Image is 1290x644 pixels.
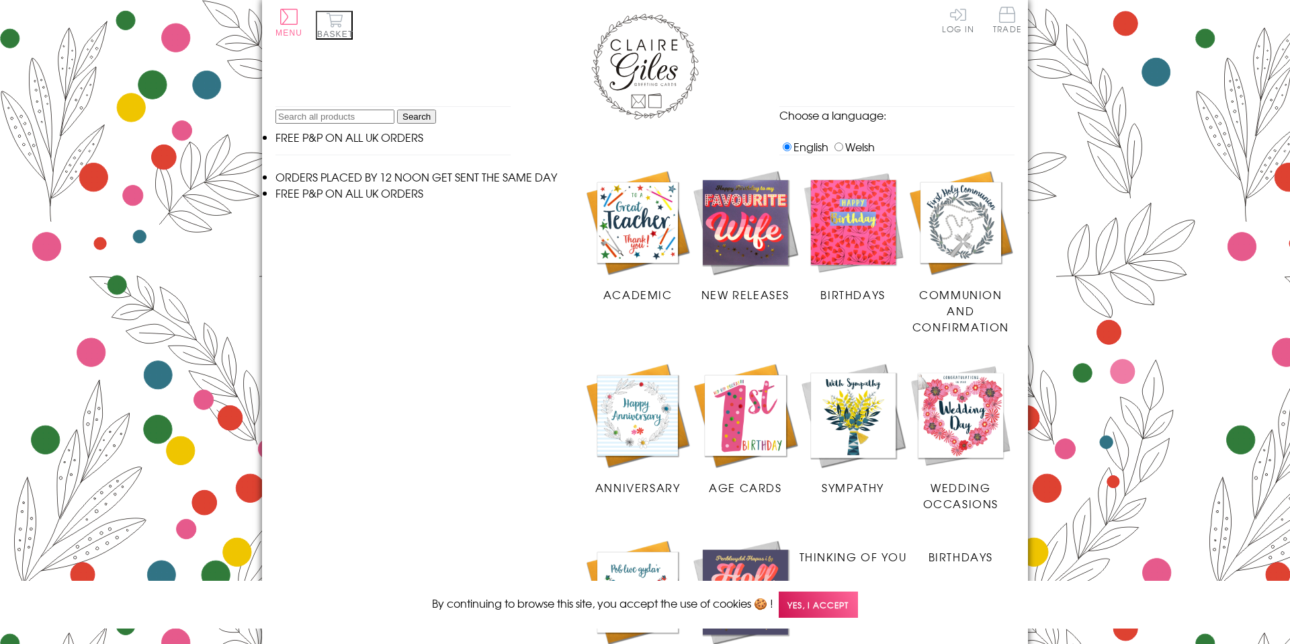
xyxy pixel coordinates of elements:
[275,169,557,185] span: ORDERS PLACED BY 12 NOON GET SENT THE SAME DAY
[912,286,1009,335] span: Communion and Confirmation
[831,138,875,155] label: Welsh
[907,538,1015,565] a: Birthdays
[800,538,907,565] a: Thinking of You
[691,362,799,495] a: Age Cards
[779,107,1015,123] p: Choose a language:
[691,169,799,303] a: New Releases
[907,169,1015,335] a: Communion and Confirmation
[275,110,394,124] input: Search all products
[779,138,828,155] label: English
[591,13,699,120] img: Claire Giles Greetings Cards
[800,169,907,303] a: Birthdays
[595,479,681,495] span: Anniversary
[907,362,1015,512] a: Wedding Occasions
[942,7,974,33] a: Log In
[783,143,791,151] input: English
[275,9,302,38] button: Menu
[275,28,302,38] span: Menu
[993,7,1021,36] a: Trade
[584,169,691,303] a: Academic
[820,286,885,303] span: Birthdays
[275,185,423,201] span: FREE P&P ON ALL UK ORDERS
[316,11,353,40] button: Basket
[701,286,789,303] span: New Releases
[822,479,884,495] span: Sympathy
[834,143,843,151] input: Welsh
[584,362,691,495] a: Anniversary
[800,362,907,495] a: Sympathy
[923,479,998,512] span: Wedding Occasions
[800,549,907,565] span: Thinking of You
[993,7,1021,33] span: Trade
[929,549,993,565] span: Birthdays
[779,592,858,618] span: Yes, I accept
[603,286,673,303] span: Academic
[397,110,436,124] input: Search
[709,479,781,495] span: Age Cards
